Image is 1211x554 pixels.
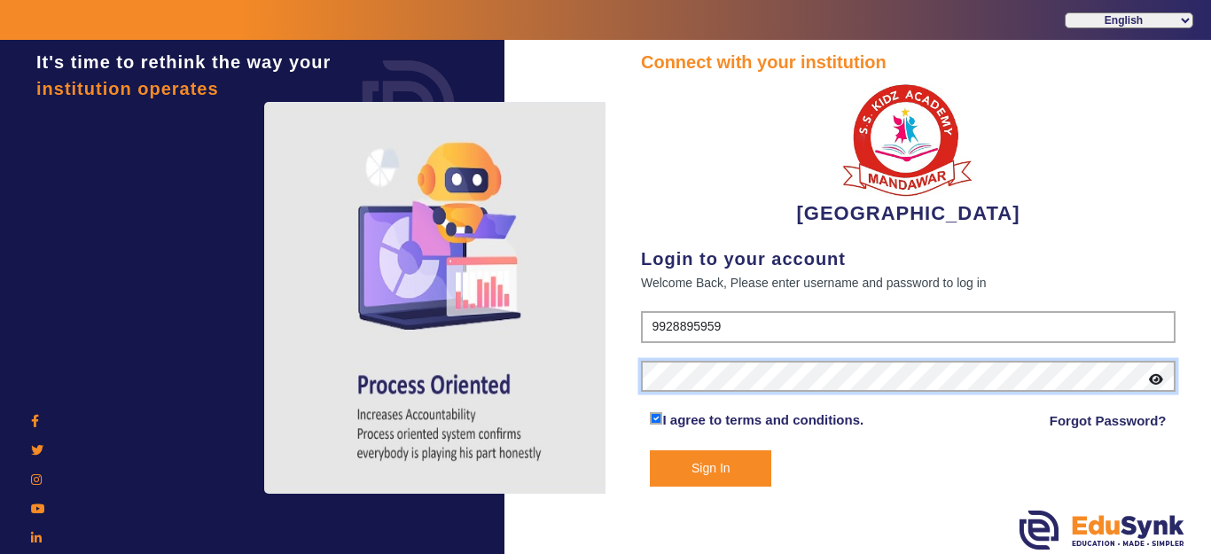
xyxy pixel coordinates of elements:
[264,102,637,494] img: login4.png
[641,49,1176,75] div: Connect with your institution
[1050,410,1167,432] a: Forgot Password?
[36,52,331,72] span: It's time to rethink the way your
[662,412,863,427] a: I agree to terms and conditions.
[641,311,1176,343] input: User Name
[641,272,1176,293] div: Welcome Back, Please enter username and password to log in
[641,246,1176,272] div: Login to your account
[1020,511,1184,550] img: edusynk.png
[641,75,1176,228] div: [GEOGRAPHIC_DATA]
[650,450,771,487] button: Sign In
[841,75,974,199] img: b9104f0a-387a-4379-b368-ffa933cda262
[36,79,219,98] span: institution operates
[342,40,475,173] img: login.png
